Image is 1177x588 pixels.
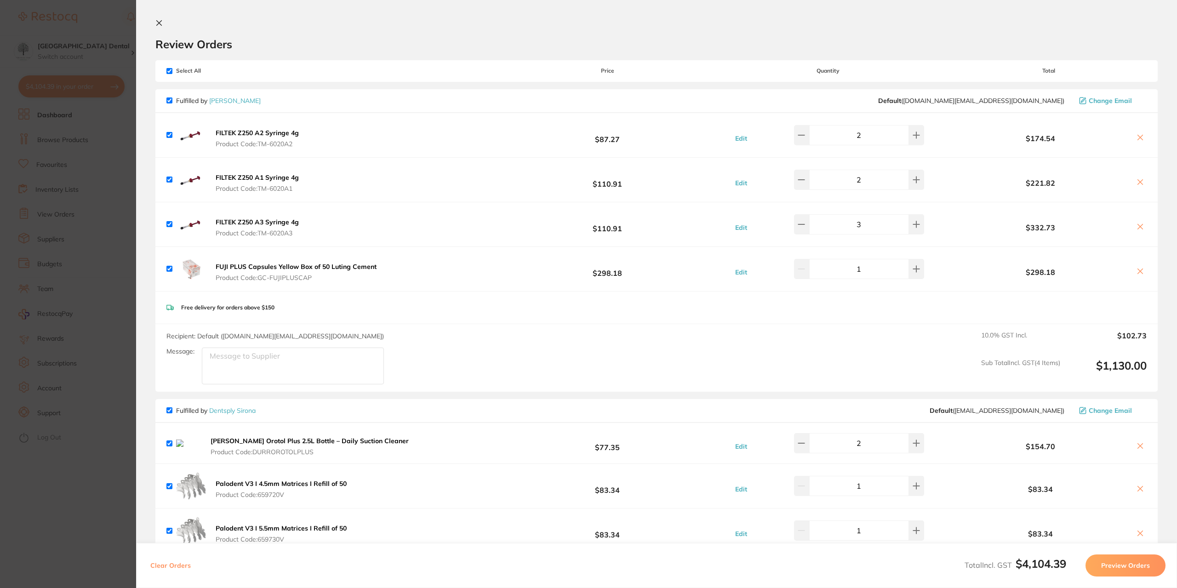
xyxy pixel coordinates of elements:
span: Quantity [706,68,951,74]
span: Sub Total Incl. GST ( 4 Items) [981,359,1060,384]
b: Default [878,97,901,105]
img: MDY4cGZnMA [176,471,206,501]
output: $1,130.00 [1068,359,1147,384]
button: Change Email [1076,97,1147,105]
button: Edit [732,134,750,143]
img: ZHVpYXU2ag [176,516,206,545]
p: Free delivery for orders above $150 [181,304,274,311]
b: FILTEK Z250 A1 Syringe 4g [216,173,299,182]
img: YzQwZnltZw [176,120,206,150]
button: FILTEK Z250 A3 Syringe 4g Product Code:TM-6020A3 [213,218,302,237]
span: Product Code: DURROROTOLPLUS [211,448,414,456]
b: Default [930,406,953,415]
span: Price [509,68,705,74]
b: FILTEK Z250 A3 Syringe 4g [216,218,299,226]
img: eXgwaWRwaA [176,254,206,284]
button: Preview Orders [1086,554,1166,577]
a: [PERSON_NAME] [209,97,261,105]
output: $102.73 [1068,331,1147,352]
span: Product Code: TM-6020A2 [216,140,299,148]
button: [PERSON_NAME] Orotol Plus 2.5L Bottle – Daily Suction Cleaner Product Code:DURROROTOLPLUS [208,437,417,456]
button: Edit [732,223,750,232]
b: $174.54 [951,134,1130,143]
button: Clear Orders [148,554,194,577]
span: 10.0 % GST Incl. [981,331,1060,352]
img: ZmRmbTdpNg [176,440,200,447]
button: Edit [732,442,750,451]
span: Change Email [1089,97,1132,104]
img: eDM3bnV3cA [176,165,206,194]
b: $83.34 [509,522,705,539]
span: Total [951,68,1147,74]
a: Dentsply Sirona [209,406,256,415]
span: customer.care@henryschein.com.au [878,97,1064,104]
b: $83.34 [509,478,705,495]
span: Change Email [1089,407,1132,414]
button: Edit [732,530,750,538]
b: $332.73 [951,223,1130,232]
span: Product Code: 659730V [216,536,347,543]
b: $77.35 [509,435,705,452]
b: Palodent V3 I 5.5mm Matrices I Refill of 50 [216,524,347,532]
p: Fulfilled by [176,407,256,414]
b: $83.34 [951,485,1130,493]
button: FILTEK Z250 A2 Syringe 4g Product Code:TM-6020A2 [213,129,302,148]
b: FILTEK Z250 A2 Syringe 4g [216,129,299,137]
b: $83.34 [951,530,1130,538]
button: Edit [732,179,750,187]
button: Edit [732,485,750,493]
b: $221.82 [951,179,1130,187]
label: Message: [166,348,194,355]
b: $110.91 [509,216,705,233]
span: Total Incl. GST [965,560,1066,570]
p: Fulfilled by [176,97,261,104]
b: $154.70 [951,442,1130,451]
button: Palodent V3 I 4.5mm Matrices I Refill of 50 Product Code:659720V [213,480,349,499]
b: $298.18 [509,260,705,277]
b: $87.27 [509,126,705,143]
button: Palodent V3 I 5.5mm Matrices I Refill of 50 Product Code:659730V [213,524,349,543]
b: [PERSON_NAME] Orotol Plus 2.5L Bottle – Daily Suction Cleaner [211,437,409,445]
button: Change Email [1076,406,1147,415]
span: Recipient: Default ( [DOMAIN_NAME][EMAIL_ADDRESS][DOMAIN_NAME] ) [166,332,384,340]
button: FUJI PLUS Capsules Yellow Box of 50 Luting Cement Product Code:GC-FUJIPLUSCAP [213,263,379,282]
span: Product Code: TM-6020A1 [216,185,299,192]
b: Palodent V3 I 4.5mm Matrices I Refill of 50 [216,480,347,488]
button: FILTEK Z250 A1 Syringe 4g Product Code:TM-6020A1 [213,173,302,193]
b: FUJI PLUS Capsules Yellow Box of 50 Luting Cement [216,263,377,271]
b: $4,104.39 [1016,557,1066,571]
span: Product Code: 659720V [216,491,347,498]
b: $110.91 [509,171,705,188]
h2: Review Orders [155,37,1158,51]
span: Product Code: GC-FUJIPLUSCAP [216,274,377,281]
span: Product Code: TM-6020A3 [216,229,299,237]
button: Edit [732,268,750,276]
span: clientservices@dentsplysirona.com [930,407,1064,414]
b: $298.18 [951,268,1130,276]
img: dWZ5bXJpMg [176,210,206,239]
span: Select All [166,68,258,74]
